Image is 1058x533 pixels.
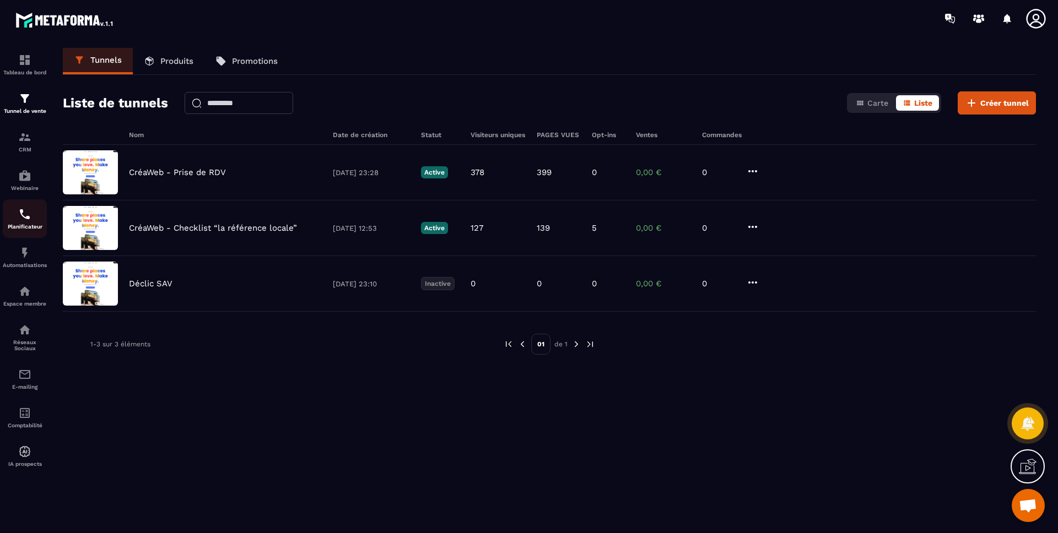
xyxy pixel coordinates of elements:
[517,339,527,349] img: prev
[914,99,932,107] span: Liste
[537,131,581,139] h6: PAGES VUES
[636,167,691,177] p: 0,00 €
[585,339,595,349] img: next
[421,222,448,234] p: Active
[63,262,118,306] img: image
[90,55,122,65] p: Tunnels
[63,48,133,74] a: Tunnels
[160,56,193,66] p: Produits
[421,131,460,139] h6: Statut
[1012,489,1045,522] a: Ouvrir le chat
[702,223,735,233] p: 0
[129,279,172,289] p: Déclic SAV
[3,185,47,191] p: Webinaire
[636,131,691,139] h6: Ventes
[333,224,410,232] p: [DATE] 12:53
[3,461,47,467] p: IA prospects
[90,340,150,348] p: 1-3 sur 3 éléments
[63,92,168,114] h2: Liste de tunnels
[129,167,226,177] p: CréaWeb - Prise de RDV
[3,199,47,238] a: schedulerschedulerPlanificateur
[3,69,47,75] p: Tableau de bord
[333,168,410,177] p: [DATE] 23:28
[421,277,455,290] p: Inactive
[63,206,118,250] img: image
[592,223,597,233] p: 5
[531,334,550,355] p: 01
[636,279,691,289] p: 0,00 €
[958,91,1036,115] button: Créer tunnel
[18,53,31,67] img: formation
[18,323,31,336] img: social-network
[702,131,742,139] h6: Commandes
[571,339,581,349] img: next
[537,279,542,289] p: 0
[3,161,47,199] a: automationsautomationsWebinaire
[3,108,47,114] p: Tunnel de vente
[421,166,448,178] p: Active
[3,262,47,268] p: Automatisations
[471,223,483,233] p: 127
[3,238,47,276] a: automationsautomationsAutomatisations
[18,246,31,259] img: automations
[3,224,47,230] p: Planificateur
[3,339,47,351] p: Réseaux Sociaux
[592,279,597,289] p: 0
[333,131,410,139] h6: Date de création
[3,146,47,153] p: CRM
[18,285,31,298] img: automations
[504,339,514,349] img: prev
[3,84,47,122] a: formationformationTunnel de vente
[702,167,735,177] p: 0
[849,95,895,111] button: Carte
[18,92,31,105] img: formation
[896,95,939,111] button: Liste
[3,360,47,398] a: emailemailE-mailing
[537,223,550,233] p: 139
[63,150,118,194] img: image
[980,97,1029,108] span: Créer tunnel
[636,223,691,233] p: 0,00 €
[15,10,115,30] img: logo
[18,130,31,144] img: formation
[3,422,47,428] p: Comptabilité
[3,276,47,315] a: automationsautomationsEspace membre
[867,99,888,107] span: Carte
[18,169,31,182] img: automations
[702,279,735,289] p: 0
[471,279,476,289] p: 0
[333,280,410,288] p: [DATE] 23:10
[133,48,204,74] a: Produits
[471,167,484,177] p: 378
[129,131,322,139] h6: Nom
[129,223,297,233] p: CréaWeb - Checklist “la référence locale”
[3,122,47,161] a: formationformationCRM
[592,167,597,177] p: 0
[3,315,47,360] a: social-networksocial-networkRéseaux Sociaux
[3,45,47,84] a: formationformationTableau de bord
[537,167,552,177] p: 399
[18,368,31,381] img: email
[232,56,278,66] p: Promotions
[18,445,31,458] img: automations
[471,131,526,139] h6: Visiteurs uniques
[18,208,31,221] img: scheduler
[3,384,47,390] p: E-mailing
[18,406,31,420] img: accountant
[3,398,47,437] a: accountantaccountantComptabilité
[554,340,568,349] p: de 1
[3,301,47,307] p: Espace membre
[592,131,625,139] h6: Opt-ins
[204,48,289,74] a: Promotions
